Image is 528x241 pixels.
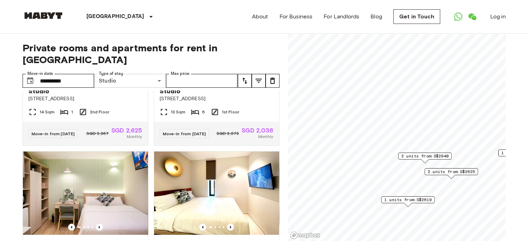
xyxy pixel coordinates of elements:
[238,74,252,88] button: tune
[393,9,440,24] a: Get in Touch
[428,169,475,175] span: 2 units from S$2625
[490,12,506,21] a: Log in
[23,42,279,66] span: Private rooms and apartments for rent in [GEOGRAPHIC_DATA]
[398,153,452,163] div: Map marker
[258,134,273,140] span: Monthly
[171,71,190,77] label: Max price
[252,74,266,88] button: tune
[96,224,103,231] button: Previous image
[94,74,166,88] div: Studio
[28,87,50,95] span: Studio
[279,12,312,21] a: For Business
[324,12,359,21] a: For Landlords
[163,131,206,136] span: Move-in from [DATE]
[199,224,206,231] button: Previous image
[217,130,239,137] span: SGD 2,673
[40,109,55,115] span: 14 Sqm
[252,12,268,21] a: About
[86,130,109,137] span: SGD 3,367
[242,127,273,134] span: SGD 2,036
[32,131,75,136] span: Move-in from [DATE]
[222,109,239,115] span: 1st Floor
[99,71,123,77] label: Type of stay
[266,74,279,88] button: tune
[451,10,465,24] a: Open WhatsApp
[23,12,64,19] img: Habyt
[465,10,479,24] a: Open WeChat
[202,109,205,115] span: 6
[171,109,186,115] span: 13 Sqm
[127,134,142,140] span: Monthly
[68,224,75,231] button: Previous image
[160,87,181,95] span: Studio
[23,152,148,235] img: Marketing picture of unit SG-01-111-001-001
[290,231,320,239] a: Mapbox logo
[23,74,37,88] button: Choose date, selected date is 15 Sep 2025
[154,152,279,235] img: Marketing picture of unit SG-01-110-014-001
[86,12,144,21] p: [GEOGRAPHIC_DATA]
[27,71,53,77] label: Move-in date
[425,168,478,179] div: Map marker
[71,109,73,115] span: 1
[401,153,449,159] span: 2 units from S$2940
[111,127,142,134] span: SGD 2,625
[160,95,274,102] span: [STREET_ADDRESS]
[227,224,234,231] button: Previous image
[384,197,431,203] span: 1 units from S$2619
[370,12,382,21] a: Blog
[381,196,435,207] div: Map marker
[28,95,142,102] span: [STREET_ADDRESS]
[90,109,109,115] span: 2nd Floor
